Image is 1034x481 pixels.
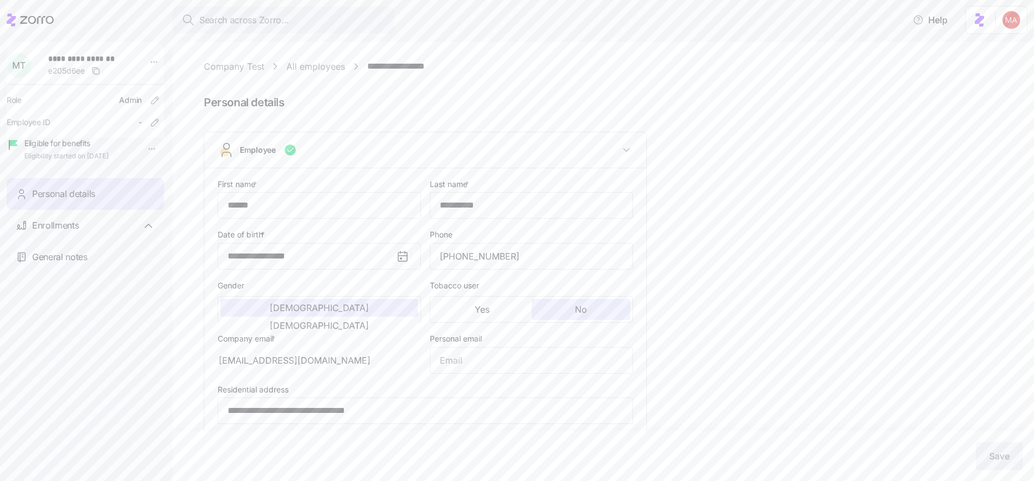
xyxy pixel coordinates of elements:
[976,442,1023,470] button: Save
[430,347,633,374] input: Email
[240,144,276,156] span: Employee
[913,13,948,27] span: Help
[204,132,646,168] button: Employee
[286,60,345,74] a: All employees
[48,65,85,76] span: e205d6ee
[173,7,394,33] button: Search across Zorro...
[32,250,88,264] span: General notes
[218,280,244,292] label: Gender
[430,280,479,292] label: Tobacco user
[430,333,482,345] label: Personal email
[475,305,490,314] span: Yes
[218,333,277,345] label: Company email
[204,60,264,74] a: Company Test
[430,178,471,190] label: Last name
[204,94,1018,112] span: Personal details
[12,61,25,70] span: M T
[904,9,956,31] button: Help
[270,321,369,330] span: [DEMOGRAPHIC_DATA]
[989,449,1010,463] span: Save
[1002,11,1020,29] img: f7a7e4c55e51b85b9b4f59cc430d8b8c
[430,243,633,270] input: Phone
[24,138,109,149] span: Eligible for benefits
[32,187,95,201] span: Personal details
[218,384,289,396] label: Residential address
[119,95,142,106] span: Admin
[24,152,109,161] span: Eligibility started on [DATE]
[575,305,587,314] span: No
[430,229,452,241] label: Phone
[7,95,22,106] span: Role
[138,117,142,128] span: -
[7,117,50,128] span: Employee ID
[199,13,289,27] span: Search across Zorro...
[218,178,259,190] label: First name
[218,229,267,241] label: Date of birth
[270,303,369,312] span: [DEMOGRAPHIC_DATA]
[32,219,79,232] span: Enrollments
